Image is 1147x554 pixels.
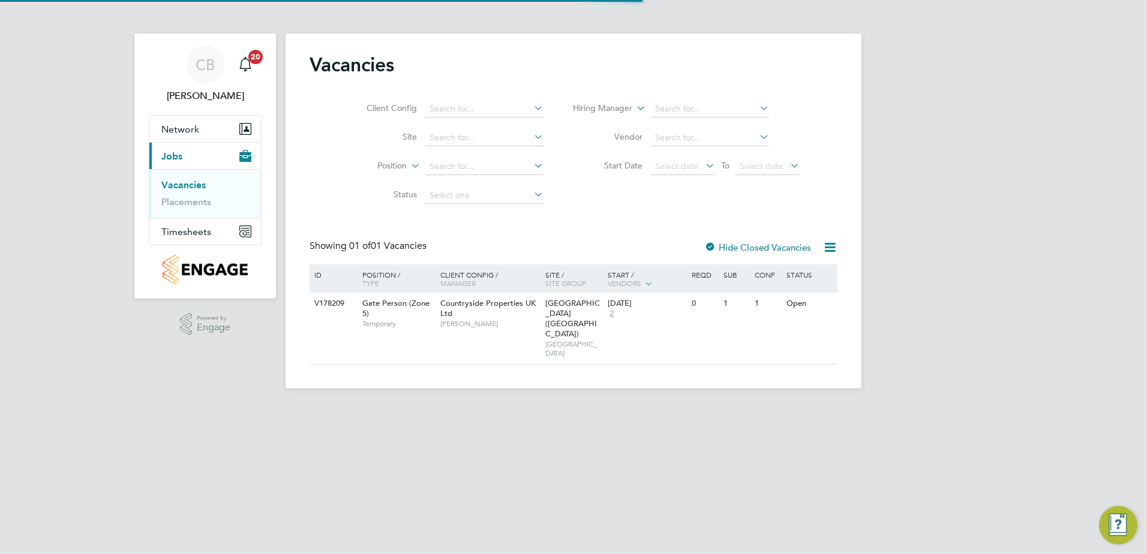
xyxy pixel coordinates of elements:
[717,158,733,173] span: To
[651,130,769,146] input: Search for...
[545,298,600,339] span: [GEOGRAPHIC_DATA] ([GEOGRAPHIC_DATA])
[180,313,231,336] a: Powered byEngage
[542,264,605,293] div: Site /
[311,293,353,315] div: V178209
[752,264,783,285] div: Conf
[362,278,379,288] span: Type
[349,240,427,252] span: 01 Vacancies
[149,255,262,284] a: Go to home page
[608,278,641,288] span: Vendors
[720,293,752,315] div: 1
[605,264,689,294] div: Start /
[425,187,544,204] input: Select one
[440,278,476,288] span: Manager
[310,240,429,252] div: Showing
[651,101,769,118] input: Search for...
[425,101,544,118] input: Search for...
[149,143,261,169] button: Jobs
[437,264,542,293] div: Client Config /
[161,196,211,207] a: Placements
[163,255,247,284] img: countryside-properties-logo-retina.png
[310,53,394,77] h2: Vacancies
[161,179,206,191] a: Vacancies
[311,264,353,285] div: ID
[348,103,417,113] label: Client Config
[573,160,642,171] label: Start Date
[573,131,642,142] label: Vendor
[149,218,261,245] button: Timesheets
[134,34,276,299] nav: Main navigation
[655,161,698,171] span: Select date
[440,298,536,318] span: Countryside Properties UK Ltd
[233,46,257,84] a: 20
[608,299,686,309] div: [DATE]
[783,264,836,285] div: Status
[545,339,602,358] span: [GEOGRAPHIC_DATA]
[161,226,211,237] span: Timesheets
[752,293,783,315] div: 1
[161,150,182,162] span: Jobs
[704,242,811,253] label: Hide Closed Vacancies
[353,264,437,293] div: Position /
[149,89,262,103] span: Callum Bradbury
[720,264,752,285] div: Sub
[248,50,263,64] span: 20
[161,124,199,135] span: Network
[349,240,371,252] span: 01 of
[689,293,720,315] div: 0
[197,323,230,333] span: Engage
[149,116,261,142] button: Network
[608,309,615,319] span: 2
[783,293,836,315] div: Open
[425,130,544,146] input: Search for...
[440,319,539,329] span: [PERSON_NAME]
[425,158,544,175] input: Search for...
[197,313,230,323] span: Powered by
[1099,506,1137,544] button: Engage Resource Center
[348,189,417,200] label: Status
[338,160,407,172] label: Position
[149,169,261,218] div: Jobs
[563,103,632,115] label: Hiring Manager
[689,264,720,285] div: Reqd
[348,131,417,142] label: Site
[149,46,262,103] a: CB[PERSON_NAME]
[362,319,434,329] span: Temporary
[362,298,430,318] span: Gate Person (Zone 5)
[545,278,586,288] span: Site Group
[196,57,215,73] span: CB
[740,161,783,171] span: Select date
